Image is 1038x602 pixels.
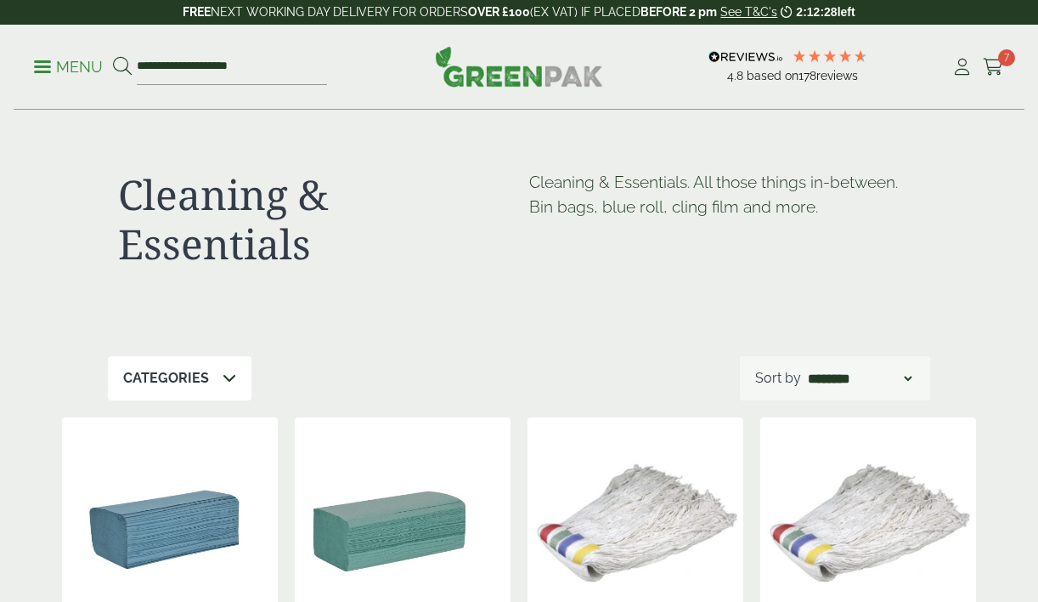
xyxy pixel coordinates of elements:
[708,51,782,63] img: REVIEWS.io
[640,5,717,19] strong: BEFORE 2 pm
[720,5,777,19] a: See T&C's
[123,368,209,389] p: Categories
[755,368,801,389] p: Sort by
[838,5,855,19] span: left
[529,170,920,219] p: Cleaning & Essentials. All those things in-between. Bin bags, blue roll, cling film and more.
[798,69,816,82] span: 178
[118,170,509,268] h1: Cleaning & Essentials
[951,59,973,76] i: My Account
[983,59,1004,76] i: Cart
[727,69,747,82] span: 4.8
[804,368,915,389] select: Shop order
[998,49,1015,66] span: 7
[816,69,858,82] span: reviews
[34,57,103,77] p: Menu
[747,69,798,82] span: Based on
[435,46,603,87] img: GreenPak Supplies
[183,5,211,19] strong: FREE
[796,5,837,19] span: 2:12:28
[792,48,868,64] div: 4.78 Stars
[983,54,1004,80] a: 7
[34,57,103,74] a: Menu
[468,5,530,19] strong: OVER £100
